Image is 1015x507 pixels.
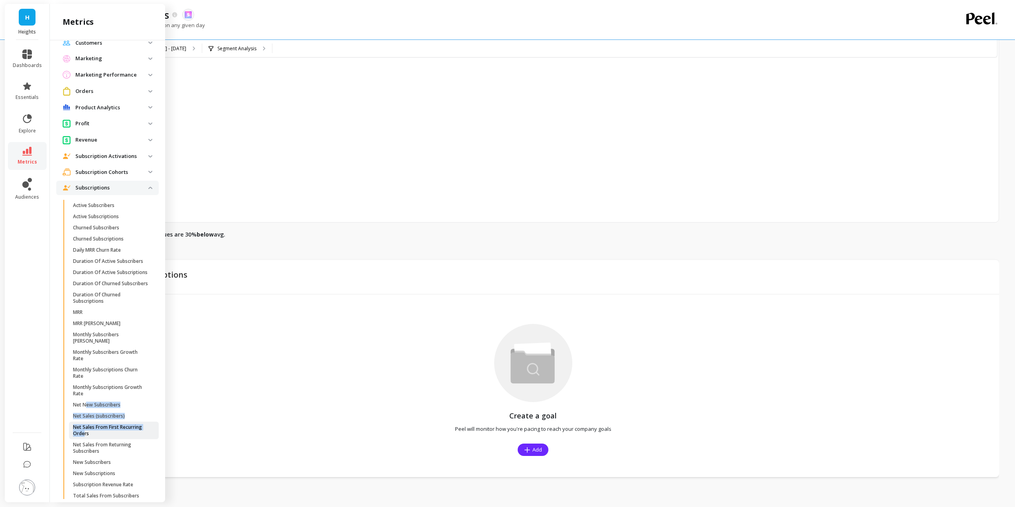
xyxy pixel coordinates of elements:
[148,106,152,109] img: down caret icon
[63,153,71,159] img: navigation item icon
[532,446,542,454] span: Add
[73,367,149,379] p: Monthly Subscriptions Churn Rate
[16,94,39,101] span: essentials
[19,128,36,134] span: explore
[13,62,42,69] span: dashboards
[197,231,214,238] strong: below
[75,136,148,144] p: Revenue
[63,55,71,63] img: navigation item icon
[518,444,548,456] button: Add
[75,104,148,112] p: Product Analytics
[73,202,114,209] p: Active Subscribers
[73,413,125,419] p: Net Sales (subscribers)
[63,40,71,45] img: navigation item icon
[73,470,115,477] p: New Subscriptions
[63,185,71,191] img: navigation item icon
[75,55,148,63] p: Marketing
[63,16,94,28] h2: metrics
[73,331,149,344] p: Monthly Subscribers [PERSON_NAME]
[73,280,148,287] p: Duration Of Churned Subscribers
[75,120,148,128] p: Profit
[217,45,256,52] p: Segment Analysis
[73,292,149,304] p: Duration Of Churned Subscriptions
[63,104,71,110] img: navigation item icon
[63,136,71,144] img: navigation item icon
[148,171,152,173] img: down caret icon
[19,479,35,495] img: profile picture
[73,236,124,242] p: Churned Subscriptions
[73,320,120,327] p: MRR [PERSON_NAME]
[148,74,152,76] img: down caret icon
[148,139,152,141] img: down caret icon
[75,152,148,160] p: Subscription Activations
[509,410,557,421] p: Create a goal
[15,194,39,200] span: audiences
[148,187,152,189] img: down caret icon
[25,13,30,22] span: H
[63,168,71,176] img: navigation item icon
[73,402,120,408] p: Net New Subscribers
[185,11,192,18] img: api.skio.svg
[148,155,152,158] img: down caret icon
[73,225,119,231] p: Churned Subscribers
[73,309,83,316] p: MRR
[73,349,149,362] p: Monthly Subscribers Growth Rate
[73,258,143,264] p: Duration Of Active Subscribers
[63,71,71,79] img: navigation item icon
[73,493,139,499] p: Total Sales From Subscribers
[63,119,71,128] img: navigation item icon
[148,90,152,93] img: down caret icon
[148,57,152,60] img: down caret icon
[13,29,42,35] p: Heights
[494,324,572,402] img: goal_empty.svg
[73,269,148,276] p: Duration Of Active Subscriptions
[148,41,152,44] img: down caret icon
[75,39,148,47] p: Customers
[75,168,148,176] p: Subscription Cohorts
[455,425,611,432] p: Peel will monitor how you're pacing to reach your company goals
[148,122,152,125] img: down caret icon
[73,384,149,397] p: Monthly Subscriptions Growth Rate
[75,87,148,95] p: Orders
[154,231,225,239] p: Values are 30% avg.
[73,481,133,488] p: Subscription Revenue Rate
[73,213,119,220] p: Active Subscriptions
[75,184,148,192] p: Subscriptions
[75,71,148,79] p: Marketing Performance
[73,459,111,466] p: New Subscribers
[73,247,121,253] p: Daily MRR Churn Rate
[18,159,37,165] span: metrics
[63,87,71,95] img: navigation item icon
[73,442,149,454] p: Net Sales From Returning Subscribers
[73,424,149,437] p: Net Sales From First Recurring Orders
